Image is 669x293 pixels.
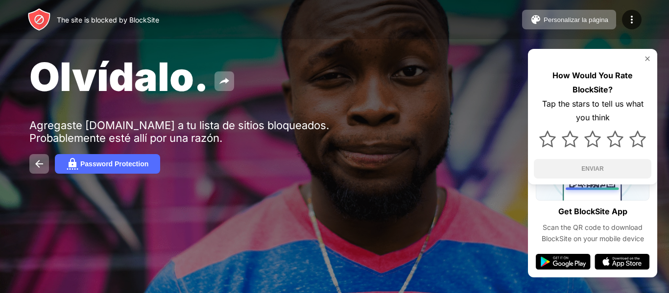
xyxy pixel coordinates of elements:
[218,75,230,87] img: share.svg
[29,119,332,144] div: Agregaste [DOMAIN_NAME] a tu lista de sitios bloqueados. Probablemente esté allí por una razón.
[67,158,78,170] img: password.svg
[55,154,160,174] button: Password Protection
[522,10,616,29] button: Personalizar la página
[629,131,646,147] img: star.svg
[539,131,556,147] img: star.svg
[57,16,159,24] div: The site is blocked by BlockSite
[534,159,651,179] button: ENVIAR
[607,131,623,147] img: star.svg
[29,53,209,100] span: Olvídalo.
[626,14,638,25] img: menu-icon.svg
[534,97,651,125] div: Tap the stars to tell us what you think
[584,131,601,147] img: star.svg
[80,160,148,168] div: Password Protection
[562,131,578,147] img: star.svg
[544,16,608,23] div: Personalizar la página
[644,55,651,63] img: rate-us-close.svg
[595,254,649,270] img: app-store.svg
[534,68,651,97] div: How Would You Rate BlockSite?
[536,254,591,270] img: google-play.svg
[33,158,45,170] img: back.svg
[536,222,649,244] div: Scan the QR code to download BlockSite on your mobile device
[530,14,542,25] img: pallet.svg
[27,8,51,31] img: header-logo.svg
